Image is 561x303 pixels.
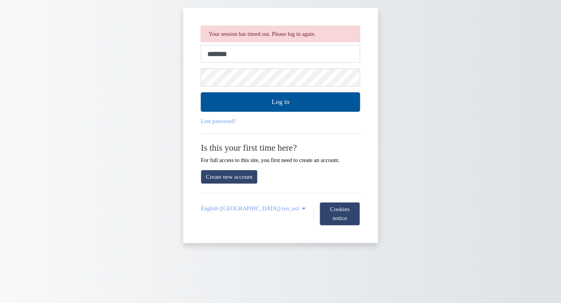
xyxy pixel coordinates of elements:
[201,205,307,212] a: English (United States) ‎(en_us)‎
[201,143,360,153] h2: Is this your first time here?
[201,26,360,42] div: Your session has timed out. Please log in again.
[201,118,236,124] a: Lost password?
[201,170,258,184] a: Create new account
[201,92,360,112] button: Log in
[319,202,360,225] button: Cookies notice
[201,143,360,164] div: For full access to this site, you first need to create an account.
